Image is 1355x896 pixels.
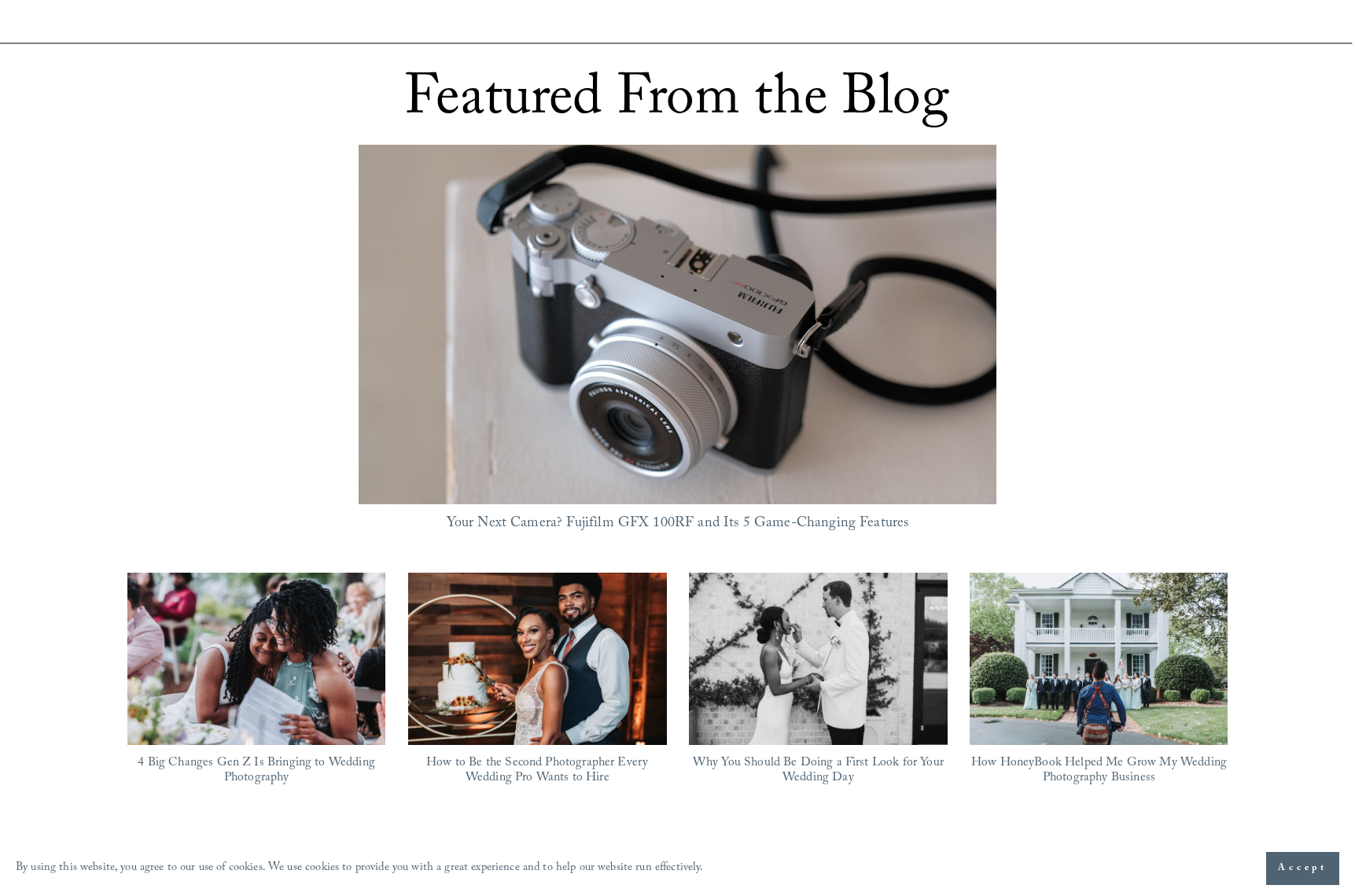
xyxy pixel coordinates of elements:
[693,753,944,789] a: Why You Should Be Doing a First Look for Your Wedding Day
[447,512,909,536] a: Your Next Camera? Fujifilm GFX 100RF and Its 5 Game-Changing Features
[404,56,948,152] span: Featured From the Blog
[689,565,948,754] img: Why You Should Be Doing a First Look for Your Wedding Day
[408,562,667,756] img: How to Be the Second Photographer Every Wedding Pro Wants to Hire
[1278,861,1327,876] span: Accept
[127,573,386,745] a: 4 Big Changes Gen Z Is Bringing to Wedding Photography
[971,753,1227,789] a: How HoneyBook Helped Me Grow My Wedding Photography Business
[408,573,667,745] a: How to Be the Second Photographer Every Wedding Pro Wants to Hire
[426,753,648,789] a: How to Be the Second Photographer Every Wedding Pro Wants to Hire
[359,145,997,504] img: Your Next Camera? Fujifilm GFX 100RF and Its 5 Game-Changing Features
[127,573,386,746] img: 4 Big Changes Gen Z Is Bringing to Wedding Photography
[138,753,375,789] a: 4 Big Changes Gen Z Is Bringing to Wedding Photography
[970,573,1228,747] img: How HoneyBook Helped Me Grow My Wedding Photography Business
[970,573,1228,745] a: How HoneyBook Helped Me Grow My Wedding Photography Business
[1266,852,1339,885] button: Accept
[689,573,948,745] a: Why You Should Be Doing a First Look for Your Wedding Day
[16,857,704,880] p: By using this website, you agree to our use of cookies. We use cookies to provide you with a grea...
